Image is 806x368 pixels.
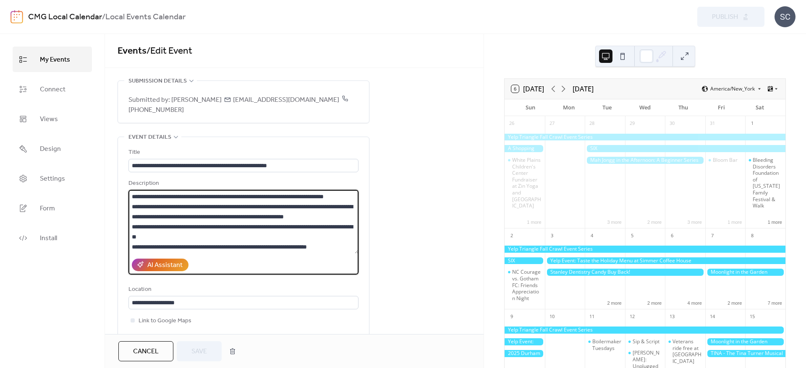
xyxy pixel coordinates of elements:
[604,299,625,306] button: 2 more
[128,93,348,117] span: [PHONE_NUMBER]
[505,338,545,345] div: Yelp Event: Taste the Holiday Menu at Simmer Coffee House
[628,119,637,128] div: 29
[724,299,745,306] button: 2 more
[764,299,785,306] button: 7 more
[775,6,796,27] div: SC
[625,338,665,345] div: Sip & Script
[128,148,357,158] div: Title
[128,132,171,143] span: Event details
[128,285,357,295] div: Location
[705,157,746,163] div: Bloom Bar
[118,42,147,60] a: Events
[10,10,23,23] img: logo
[748,312,757,321] div: 15
[667,231,677,240] div: 6
[40,143,61,155] span: Design
[505,246,785,253] div: Yelp Triangle Fall Crawl Event Series
[708,231,717,240] div: 7
[626,99,664,116] div: Wed
[573,84,594,94] div: [DATE]
[667,312,677,321] div: 13
[587,312,597,321] div: 11
[118,341,173,361] button: Cancel
[105,9,186,25] b: Local Events Calendar
[753,157,782,209] div: Bleeding Disorders Foundation of [US_STATE] Family Festival & Walk
[545,269,705,276] div: Stanley Dentistry Candy Buy Back!
[147,42,192,60] span: / Edit Event
[508,83,547,95] button: 6[DATE]
[713,157,738,163] div: Bloom Bar
[505,350,545,357] div: 2025 Durham Pottery Tour
[741,99,779,116] div: Sat
[673,338,702,364] div: Veterans ride free at [GEOGRAPHIC_DATA]
[128,76,187,86] span: Submission details
[40,83,65,96] span: Connect
[40,232,57,245] span: Install
[710,86,755,91] span: America/New_York
[628,312,637,321] div: 12
[748,231,757,240] div: 8
[585,145,785,152] div: SIX
[505,134,785,141] div: Yelp Triangle Fall Crawl Event Series
[102,9,105,25] b: /
[128,95,359,115] span: Submitted by: [PERSON_NAME] [EMAIL_ADDRESS][DOMAIN_NAME]
[505,145,545,152] div: A Shopping SPREE!
[13,47,92,72] a: My Events
[511,99,550,116] div: Sun
[585,338,625,351] div: Boilermaker Tuesdays
[512,157,542,209] div: White Plains Children's Center Fundraiser at Zin Yoga and [GEOGRAPHIC_DATA]
[724,218,745,225] button: 1 more
[550,99,588,116] div: Mon
[705,269,785,276] div: Moonlight in the Garden
[505,157,545,209] div: White Plains Children's Center Fundraiser at Zin Yoga and Wine Lounge
[708,119,717,128] div: 31
[132,259,188,271] button: AI Assistant
[547,231,557,240] div: 3
[507,119,516,128] div: 26
[665,338,705,364] div: Veterans ride free at New Hope Valley Railway
[644,299,665,306] button: 2 more
[545,257,785,264] div: Yelp Event: Taste the Holiday Menu at Simmer Coffee House
[708,312,717,321] div: 14
[547,119,557,128] div: 27
[764,218,785,225] button: 1 more
[748,119,757,128] div: 1
[587,231,597,240] div: 4
[40,172,65,185] span: Settings
[633,338,659,345] div: Sip & Script
[684,299,705,306] button: 4 more
[547,312,557,321] div: 10
[604,218,625,225] button: 3 more
[592,338,622,351] div: Boilermaker Tuesdays
[28,9,102,25] a: CMG Local Calendar
[512,269,542,301] div: NC Courage vs. Gotham FC: Friends Appreciation Night
[505,327,785,334] div: Yelp Triangle Fall Crawl Event Series
[702,99,741,116] div: Fri
[40,113,58,126] span: Views
[705,350,785,357] div: TINA - The Tina Turner Musical
[13,106,92,132] a: Views
[667,119,677,128] div: 30
[588,99,626,116] div: Tue
[507,231,516,240] div: 2
[505,269,545,301] div: NC Courage vs. Gotham FC: Friends Appreciation Night
[644,218,665,225] button: 2 more
[505,257,545,264] div: SIX
[40,202,55,215] span: Form
[13,166,92,191] a: Settings
[13,225,92,251] a: Install
[507,312,516,321] div: 9
[13,76,92,102] a: Connect
[705,338,785,345] div: Moonlight in the Garden
[628,231,637,240] div: 5
[664,99,702,116] div: Thu
[139,316,191,326] span: Link to Google Maps
[587,119,597,128] div: 28
[745,157,785,209] div: Bleeding Disorders Foundation of North Carolina Family Festival & Walk
[13,195,92,221] a: Form
[13,136,92,161] a: Design
[684,218,705,225] button: 3 more
[128,179,357,189] div: Description
[133,347,159,357] span: Cancel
